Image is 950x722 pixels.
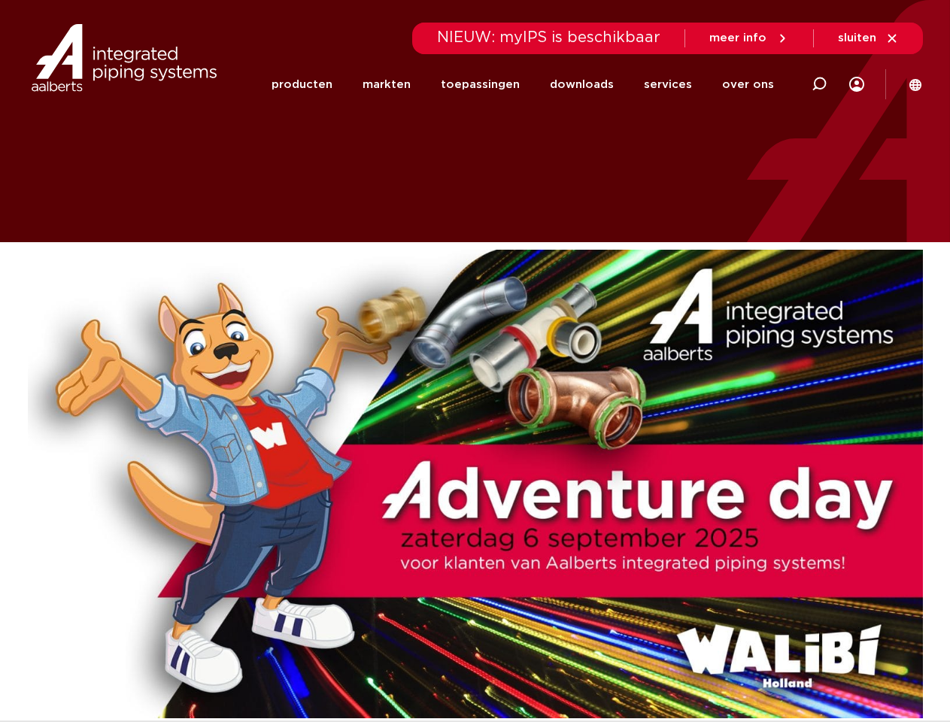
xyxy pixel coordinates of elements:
[709,32,789,45] a: meer info
[272,56,774,114] nav: Menu
[838,32,899,45] a: sluiten
[722,56,774,114] a: over ons
[644,56,692,114] a: services
[441,56,520,114] a: toepassingen
[838,32,876,44] span: sluiten
[437,30,660,45] span: NIEUW: myIPS is beschikbaar
[363,56,411,114] a: markten
[272,56,332,114] a: producten
[709,32,766,44] span: meer info
[550,56,614,114] a: downloads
